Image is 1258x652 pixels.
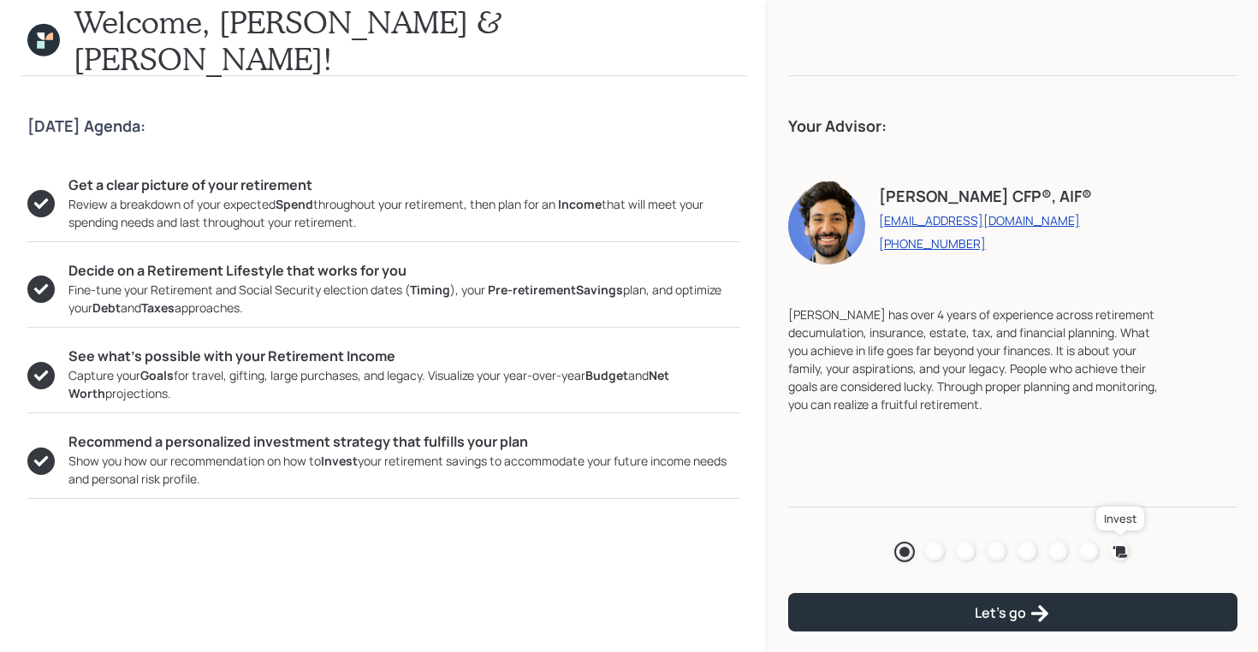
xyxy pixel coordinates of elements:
[141,299,175,316] b: Taxes
[68,177,740,193] h5: Get a clear picture of your retirement
[558,196,602,212] b: Income
[68,452,740,488] div: Show you how our recommendation on how to your retirement savings to accommodate your future inco...
[879,212,1092,228] a: [EMAIL_ADDRESS][DOMAIN_NAME]
[576,282,623,298] b: Savings
[68,348,740,365] h5: See what’s possible with your Retirement Income
[975,603,1050,624] div: Let's go
[788,305,1169,413] div: [PERSON_NAME] has over 4 years of experience across retirement decumulation, insurance, estate, t...
[74,3,739,77] h1: Welcome, [PERSON_NAME] & [PERSON_NAME]!
[92,299,121,316] b: Debt
[879,187,1092,206] h4: [PERSON_NAME] CFP®, AIF®
[140,367,174,383] b: Goals
[788,593,1237,631] button: Let's go
[879,235,1092,252] a: [PHONE_NUMBER]
[68,434,740,450] h5: Recommend a personalized investment strategy that fulfills your plan
[488,282,576,298] b: Pre-retirement
[68,281,740,317] div: Fine-tune your Retirement and Social Security election dates ( ), your plan, and optimize your an...
[788,179,865,264] img: eric-schwartz-headshot.png
[27,117,740,136] h4: [DATE] Agenda:
[410,282,450,298] b: Timing
[276,196,313,212] b: Spend
[68,195,740,231] div: Review a breakdown of your expected throughout your retirement, then plan for an that will meet y...
[68,366,740,402] div: Capture your for travel, gifting, large purchases, and legacy. Visualize your year-over-year and ...
[321,453,358,469] b: Invest
[788,117,1237,136] h4: Your Advisor:
[68,367,669,401] b: Net Worth
[585,367,628,383] b: Budget
[68,263,740,279] h5: Decide on a Retirement Lifestyle that works for you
